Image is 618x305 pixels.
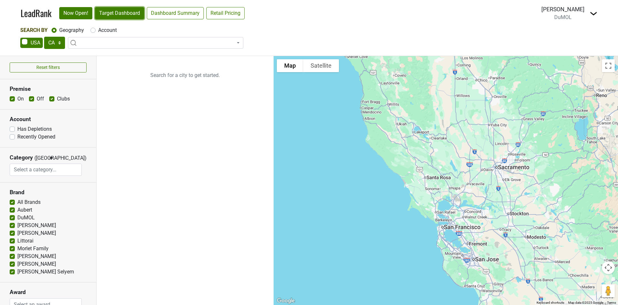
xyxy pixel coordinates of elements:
[537,300,564,305] button: Keyboard shortcuts
[206,7,245,19] a: Retail Pricing
[17,229,56,237] label: [PERSON_NAME]
[17,206,32,214] label: Aubert
[541,5,585,14] div: [PERSON_NAME]
[568,301,603,304] span: Map data ©2025 Google
[10,189,87,196] h3: Brand
[59,7,92,19] a: Now Open!
[17,222,56,229] label: [PERSON_NAME]
[17,253,56,260] label: [PERSON_NAME]
[17,125,52,133] label: Has Depletions
[602,59,615,72] button: Toggle fullscreen view
[147,7,204,19] a: Dashboard Summary
[95,7,144,19] a: Target Dashboard
[20,27,48,33] span: Search By
[17,198,41,206] label: All Brands
[17,245,49,253] label: Morlet Family
[17,237,33,245] label: Littorai
[97,56,274,95] p: Search for a city to get started.
[17,214,35,222] label: DuMOL
[10,116,87,123] h3: Account
[17,268,74,276] label: [PERSON_NAME] Selyem
[10,164,82,176] input: Select a category...
[303,59,339,72] button: Show satellite imagery
[37,95,44,103] label: Off
[49,155,54,161] span: ▼
[277,59,303,72] button: Show street map
[590,10,597,17] img: Dropdown Menu
[10,62,87,72] button: Reset filters
[554,14,572,20] span: DuMOL
[602,261,615,274] button: Map camera controls
[59,26,84,34] label: Geography
[10,86,87,92] h3: Premise
[57,95,70,103] label: Clubs
[17,260,56,268] label: [PERSON_NAME]
[607,301,616,304] a: Terms (opens in new tab)
[17,95,24,103] label: On
[275,297,296,305] img: Google
[98,26,117,34] label: Account
[275,297,296,305] a: Open this area in Google Maps (opens a new window)
[10,154,33,161] h3: Category
[602,284,615,297] button: Drag Pegman onto the map to open Street View
[17,133,55,141] label: Recently Opened
[21,6,51,20] a: LeadRank
[10,289,87,296] h3: Award
[34,154,47,164] span: ([GEOGRAPHIC_DATA])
